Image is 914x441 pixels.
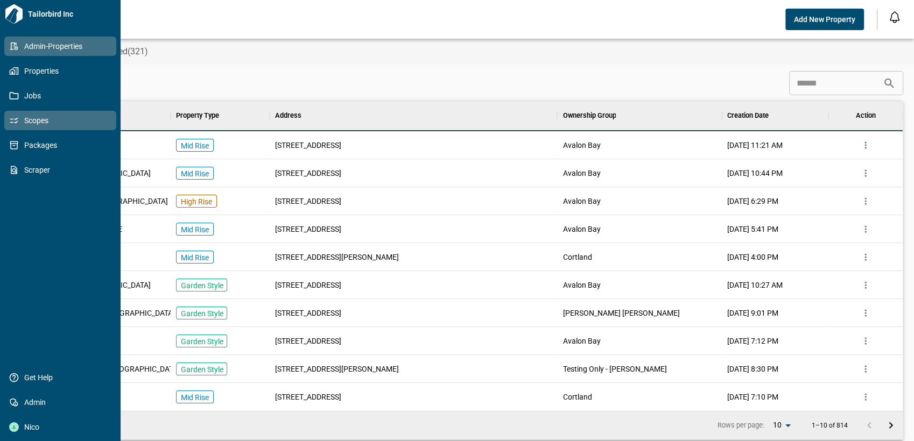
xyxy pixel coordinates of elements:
span: [STREET_ADDRESS] [275,336,341,346]
button: more [857,193,874,209]
span: [DATE] 5:41 PM [727,224,778,234]
a: Jobs [4,86,116,105]
span: Packages [19,140,106,151]
button: Add New Property [785,9,864,30]
span: Tailorbird Inc [24,9,116,19]
p: Mid Rise [181,252,209,263]
span: [DATE] 8:30 PM [727,364,778,374]
span: [DATE] 6:29 PM [727,196,778,207]
span: [STREET_ADDRESS] [275,280,341,290]
a: Scopes [4,111,116,130]
span: Scraper [19,165,106,175]
span: [DATE] 10:27 AM [727,280,783,290]
p: Garden Style [181,308,223,319]
span: [DATE] 7:10 PM [727,392,778,402]
p: Mid Rise [181,224,209,235]
div: Address [275,101,301,131]
span: Add New Property [794,14,855,25]
button: more [857,165,874,181]
p: Rows per page: [718,421,764,430]
div: Property Name [39,101,171,131]
button: more [857,137,874,153]
span: Cortland [563,252,592,262]
a: Packages [4,136,116,155]
span: [PERSON_NAME] [PERSON_NAME] [563,308,679,318]
span: Jobs [19,90,106,101]
p: 1–10 of 814 [812,422,848,429]
p: Garden Style [181,336,223,347]
span: Cortland [563,392,592,402]
p: High Rise [181,196,212,207]
span: Avalon Bay [563,224,600,234]
a: Properties [4,61,116,81]
span: [STREET_ADDRESS] [275,168,341,179]
span: [STREET_ADDRESS] [275,196,341,207]
span: Properties [19,66,106,76]
button: more [857,277,874,293]
span: Nico [19,422,106,432]
span: [STREET_ADDRESS][PERSON_NAME] [275,364,399,374]
button: more [857,249,874,265]
span: [STREET_ADDRESS] [275,392,341,402]
span: Avalon Bay [563,196,600,207]
a: Admin-Properties [4,37,116,56]
span: [STREET_ADDRESS] [275,140,341,151]
span: Archived(321) [95,46,148,57]
a: Admin [4,393,116,412]
a: Scraper [4,160,116,180]
div: Ownership Group [557,101,722,131]
span: [DATE] 9:01 PM [727,308,778,318]
span: Get Help [19,372,106,383]
button: Go to next page [880,415,902,436]
div: Action [856,101,876,131]
span: Avalon Bay [563,168,600,179]
p: Garden Style [181,364,223,375]
div: base tabs [28,39,914,65]
span: Avalon Bay [563,336,600,346]
span: Avalon Bay [563,280,600,290]
span: Admin [19,397,106,408]
span: [DATE] 11:21 AM [727,140,783,151]
div: 10 [769,417,795,433]
div: Ownership Group [563,101,616,131]
span: [STREET_ADDRESS] [275,224,341,234]
div: Property Type [176,101,219,131]
button: Open notification feed [886,9,903,26]
span: Admin-Properties [19,41,106,52]
div: Action [828,101,902,131]
span: Scopes [19,115,106,126]
span: Avalon Bay [563,140,600,151]
div: Creation Date [722,101,829,131]
button: more [857,221,874,237]
span: Testing Only - [PERSON_NAME] [563,364,666,374]
div: Creation Date [727,101,769,131]
p: Mid Rise [181,392,209,403]
button: more [857,305,874,321]
div: Address [270,101,558,131]
span: [DATE] 7:12 PM [727,336,778,346]
span: [DATE] 10:44 PM [727,168,783,179]
p: Mid Rise [181,140,209,151]
span: [STREET_ADDRESS][PERSON_NAME] [275,252,399,262]
button: more [857,389,874,405]
p: Garden Style [181,280,223,291]
p: Mid Rise [181,168,209,179]
div: Property Type [171,101,269,131]
span: [DATE] 4:00 PM [727,252,778,262]
button: more [857,333,874,349]
span: [STREET_ADDRESS] [275,308,341,318]
button: more [857,361,874,377]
